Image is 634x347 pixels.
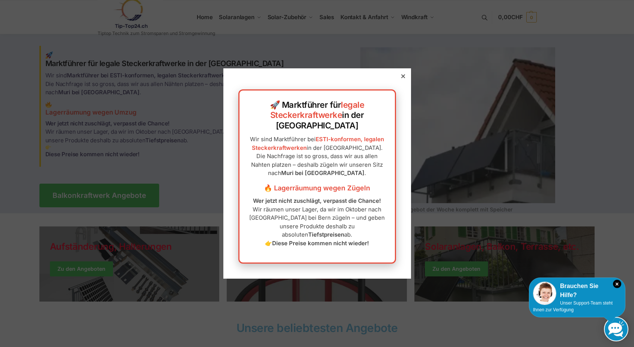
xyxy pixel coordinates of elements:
[247,100,387,131] h2: 🚀 Marktführer für in der [GEOGRAPHIC_DATA]
[533,282,556,305] img: Customer service
[253,197,381,204] strong: Wer jetzt nicht zuschlägt, verpasst die Chance!
[252,136,384,151] a: ESTI-konformen, legalen Steckerkraftwerken
[247,183,387,193] h3: 🔥 Lagerräumung wegen Zügeln
[613,280,621,288] i: Schließen
[272,240,369,247] strong: Diese Preise kommen nicht wieder!
[308,231,344,238] strong: Tiefstpreisen
[533,300,613,312] span: Unser Support-Team steht Ihnen zur Verfügung
[247,135,387,178] p: Wir sind Marktführer bei in der [GEOGRAPHIC_DATA]. Die Nachfrage ist so gross, dass wir aus allen...
[281,169,364,177] strong: Muri bei [GEOGRAPHIC_DATA]
[533,282,621,300] div: Brauchen Sie Hilfe?
[247,197,387,247] p: Wir räumen unser Lager, da wir im Oktober nach [GEOGRAPHIC_DATA] bei Bern zügeln – und geben unse...
[270,100,364,120] a: legale Steckerkraftwerke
